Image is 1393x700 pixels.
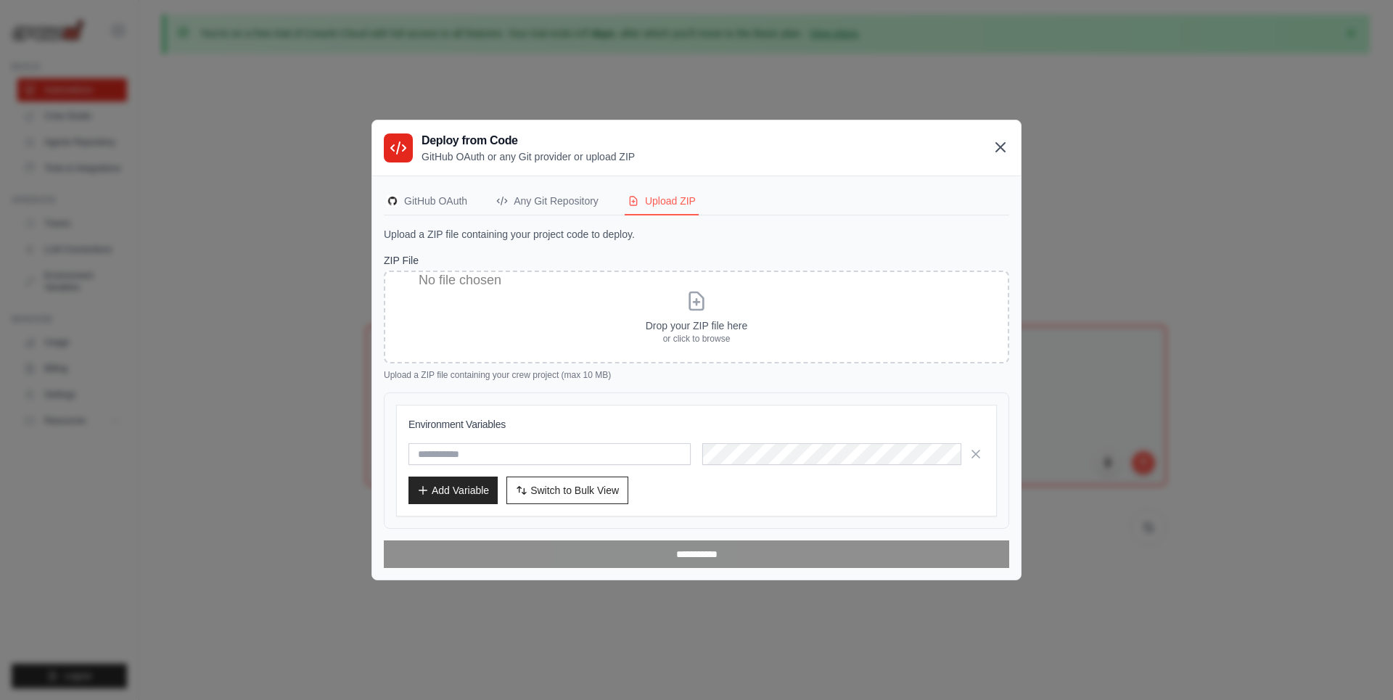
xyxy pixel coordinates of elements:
img: GitHub [387,195,398,207]
p: Upload a ZIP file containing your crew project (max 10 MB) [384,369,1009,381]
div: GitHub OAuth [387,194,467,208]
h3: Deploy from Code [422,132,635,149]
nav: Deployment Source [384,188,1009,215]
div: Upload ZIP [628,194,696,208]
button: GitHubGitHub OAuth [384,188,470,215]
button: Switch to Bulk View [506,477,628,504]
label: ZIP File [384,253,1009,268]
iframe: Chat Widget [1320,630,1393,700]
h3: Environment Variables [408,417,985,432]
p: GitHub OAuth or any Git provider or upload ZIP [422,149,635,164]
button: Any Git Repository [493,188,601,215]
span: Switch to Bulk View [530,483,619,498]
button: Add Variable [408,477,498,504]
p: Upload a ZIP file containing your project code to deploy. [384,227,1009,242]
button: Upload ZIP [625,188,699,215]
div: Any Git Repository [496,194,599,208]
